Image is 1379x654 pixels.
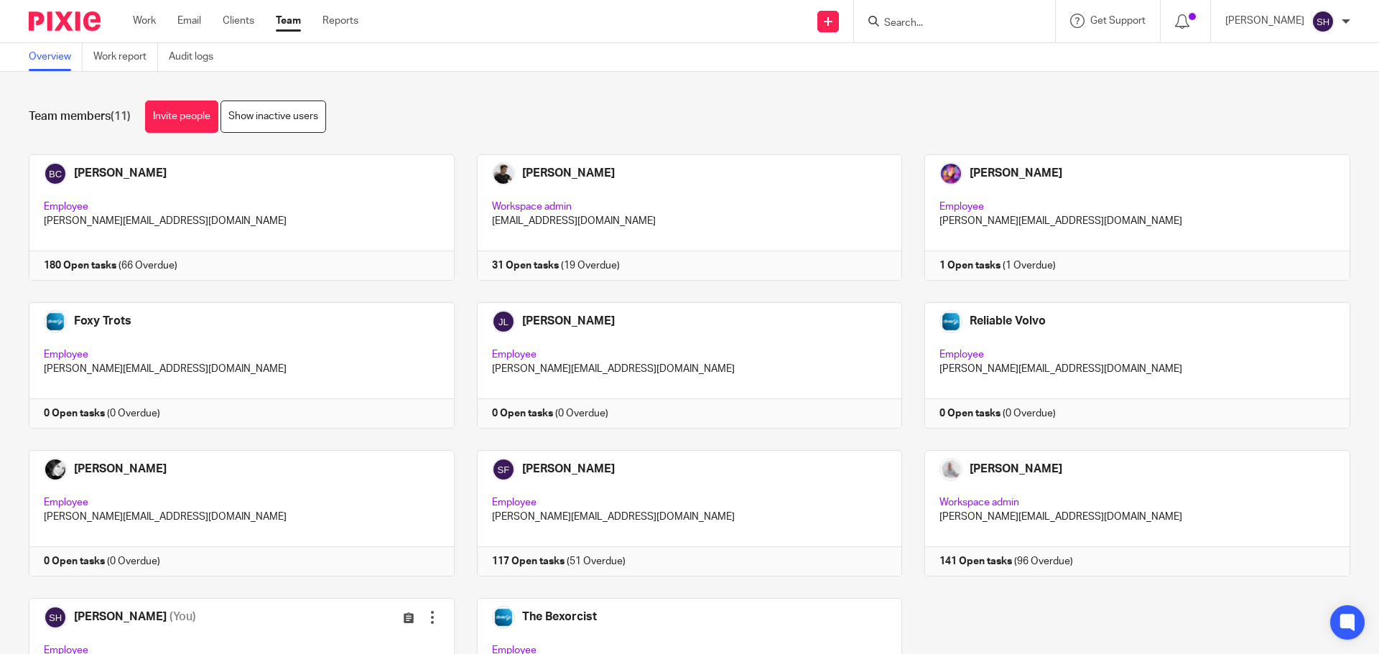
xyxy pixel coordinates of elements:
[29,43,83,71] a: Overview
[1090,16,1146,26] span: Get Support
[276,14,301,28] a: Team
[322,14,358,28] a: Reports
[29,109,131,124] h1: Team members
[177,14,201,28] a: Email
[29,11,101,31] img: Pixie
[1225,14,1304,28] p: [PERSON_NAME]
[169,43,224,71] a: Audit logs
[883,17,1012,30] input: Search
[145,101,218,133] a: Invite people
[223,14,254,28] a: Clients
[133,14,156,28] a: Work
[220,101,326,133] a: Show inactive users
[111,111,131,122] span: (11)
[93,43,158,71] a: Work report
[1311,10,1334,33] img: svg%3E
